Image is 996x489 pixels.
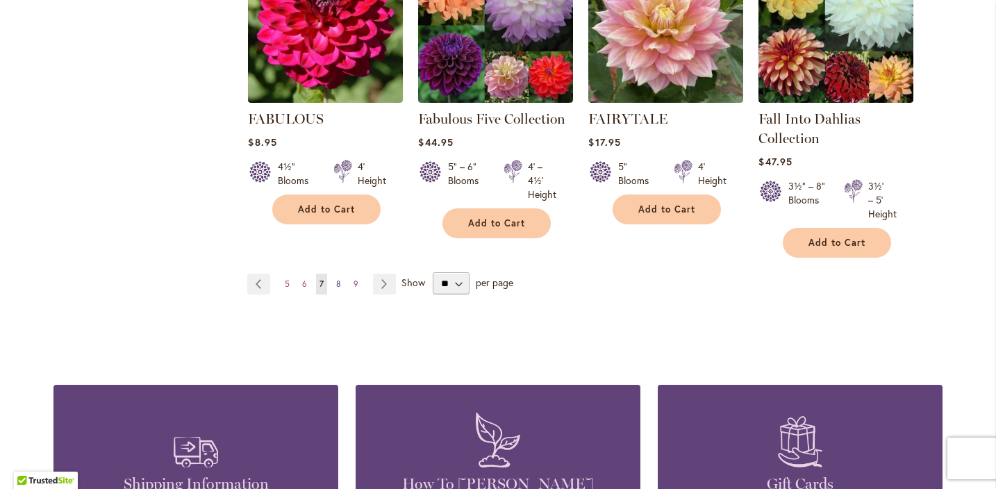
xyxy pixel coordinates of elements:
span: Add to Cart [468,217,525,229]
iframe: Launch Accessibility Center [10,440,49,479]
span: $17.95 [588,135,620,149]
div: 4' Height [358,160,386,188]
a: 5 [281,274,293,295]
span: 6 [302,279,307,289]
span: 8 [336,279,341,289]
a: Fabulous Five Collection [418,92,573,106]
a: 6 [299,274,310,295]
div: 5" Blooms [618,160,657,188]
a: FAIRYTALE [588,110,667,127]
a: FABULOUS [248,92,403,106]
span: Add to Cart [298,204,355,215]
span: $44.95 [418,135,453,149]
div: 5" – 6" Blooms [448,160,487,201]
div: 4' – 4½' Height [528,160,556,201]
a: Fabulous Five Collection [418,110,565,127]
button: Add to Cart [783,228,891,258]
a: Fall Into Dahlias Collection [758,92,913,106]
span: Add to Cart [638,204,695,215]
span: 5 [285,279,290,289]
div: 4½" Blooms [278,160,317,188]
div: 3½" – 8" Blooms [788,179,827,221]
span: 9 [354,279,358,289]
button: Add to Cart [613,194,721,224]
span: Show [401,276,425,289]
button: Add to Cart [272,194,381,224]
div: 4' Height [698,160,727,188]
a: FABULOUS [248,110,324,127]
a: Fairytale [588,92,743,106]
div: 3½' – 5' Height [868,179,897,221]
a: Fall Into Dahlias Collection [758,110,861,147]
a: 9 [350,274,362,295]
span: $8.95 [248,135,276,149]
a: 8 [333,274,345,295]
span: Add to Cart [808,237,865,249]
span: $47.95 [758,155,792,168]
span: per page [476,276,513,289]
span: 7 [319,279,324,289]
button: Add to Cart [442,208,551,238]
